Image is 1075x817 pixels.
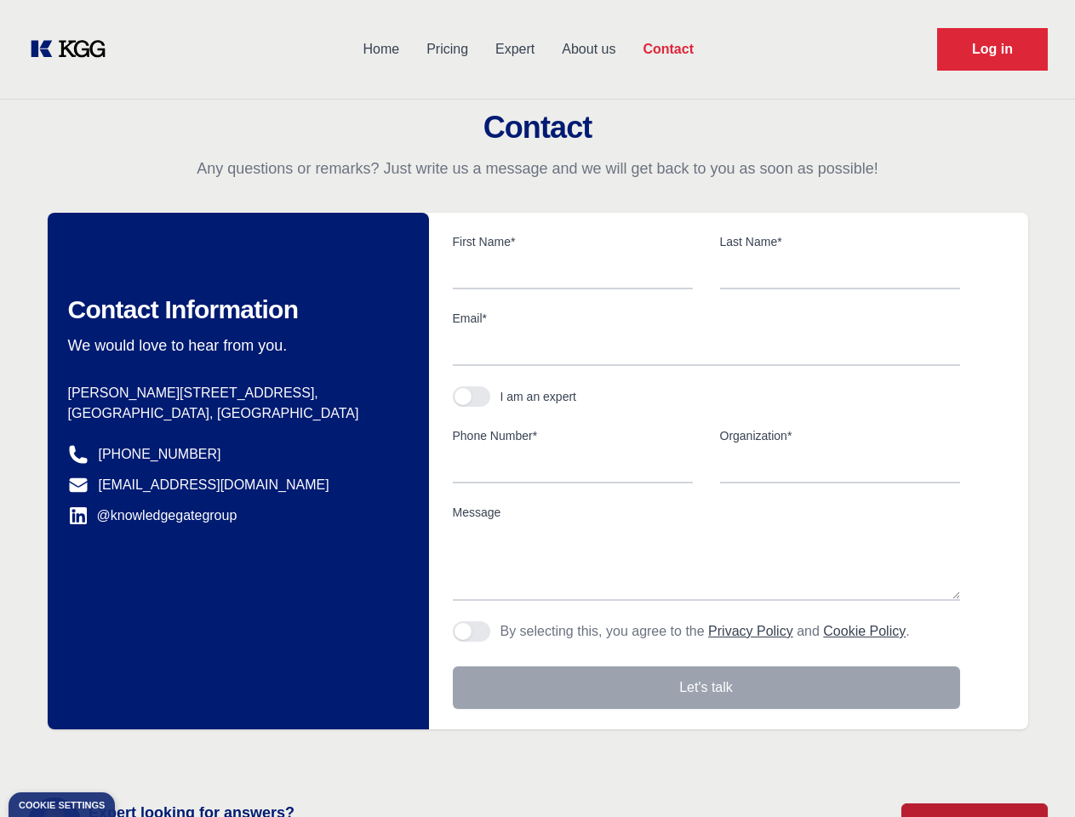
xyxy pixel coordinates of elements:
a: [EMAIL_ADDRESS][DOMAIN_NAME] [99,475,329,495]
h2: Contact [20,111,1055,145]
a: Cookie Policy [823,624,906,638]
p: [PERSON_NAME][STREET_ADDRESS], [68,383,402,403]
a: About us [548,27,629,71]
p: Any questions or remarks? Just write us a message and we will get back to you as soon as possible! [20,158,1055,179]
a: Request Demo [937,28,1048,71]
a: Privacy Policy [708,624,793,638]
iframe: Chat Widget [990,735,1075,817]
label: Message [453,504,960,521]
label: Last Name* [720,233,960,250]
a: @knowledgegategroup [68,506,237,526]
p: We would love to hear from you. [68,335,402,356]
a: Home [349,27,413,71]
a: Pricing [413,27,482,71]
a: Contact [629,27,707,71]
label: First Name* [453,233,693,250]
div: I am an expert [500,388,577,405]
a: Expert [482,27,548,71]
button: Let's talk [453,666,960,709]
a: [PHONE_NUMBER] [99,444,221,465]
p: [GEOGRAPHIC_DATA], [GEOGRAPHIC_DATA] [68,403,402,424]
p: By selecting this, you agree to the and . [500,621,910,642]
div: Cookie settings [19,801,105,810]
h2: Contact Information [68,294,402,325]
label: Organization* [720,427,960,444]
label: Phone Number* [453,427,693,444]
a: KOL Knowledge Platform: Talk to Key External Experts (KEE) [27,36,119,63]
label: Email* [453,310,960,327]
